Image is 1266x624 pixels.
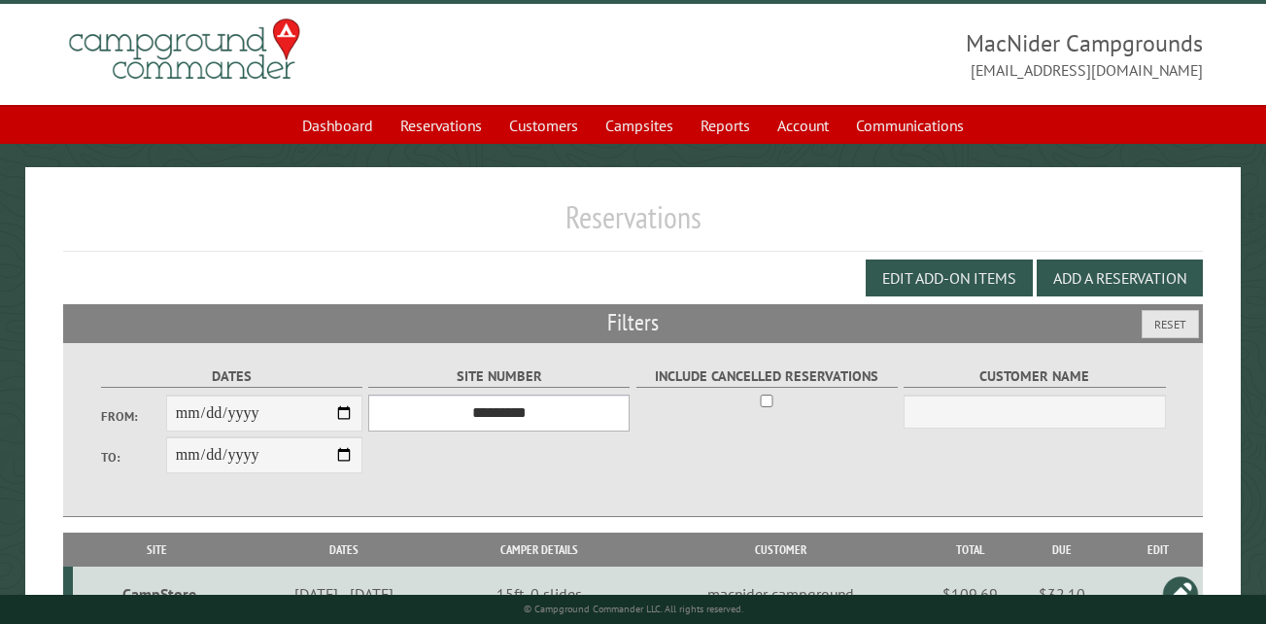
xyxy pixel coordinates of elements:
td: 15ft, 0 slides [448,567,629,622]
th: Camper Details [448,533,629,567]
h1: Reservations [63,198,1203,252]
label: Customer Name [904,365,1165,388]
a: Reports [689,107,762,144]
div: CampStore [81,584,237,604]
th: Edit [1113,533,1203,567]
label: Include Cancelled Reservations [636,365,898,388]
div: [DATE] - [DATE] [244,584,446,604]
small: © Campground Commander LLC. All rights reserved. [524,603,743,615]
a: Customers [497,107,590,144]
a: Campsites [594,107,685,144]
th: Dates [240,533,448,567]
th: Site [73,533,240,567]
button: Edit Add-on Items [866,260,1033,296]
label: Dates [101,365,362,388]
button: Reset [1142,310,1199,338]
a: Account [766,107,840,144]
a: Communications [844,107,975,144]
th: Total [932,533,1009,567]
th: Due [1009,533,1113,567]
label: Site Number [368,365,630,388]
a: Reservations [389,107,494,144]
button: Add a Reservation [1037,260,1203,296]
span: MacNider Campgrounds [EMAIL_ADDRESS][DOMAIN_NAME] [633,27,1203,82]
td: $109.69 [932,567,1009,622]
td: $32.10 [1009,567,1113,622]
img: Campground Commander [63,12,306,87]
a: Dashboard [291,107,385,144]
th: Customer [630,533,932,567]
h2: Filters [63,304,1203,341]
td: macnider campground [630,567,932,622]
label: To: [101,448,166,467]
label: From: [101,407,166,426]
